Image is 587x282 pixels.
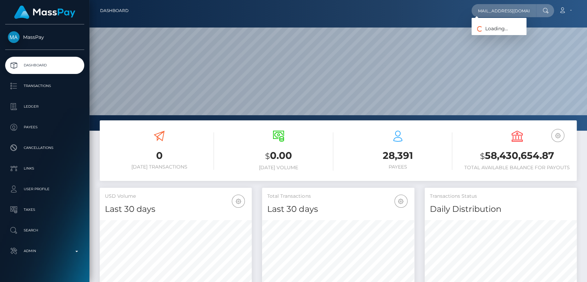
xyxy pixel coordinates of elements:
[344,164,453,170] h6: Payees
[480,151,485,161] small: $
[105,193,247,200] h5: USD Volume
[8,31,20,43] img: MassPay
[8,163,81,174] p: Links
[14,6,75,19] img: MassPay Logo
[265,151,270,161] small: $
[5,98,84,115] a: Ledger
[224,165,333,171] h6: [DATE] Volume
[5,201,84,218] a: Taxes
[5,119,84,136] a: Payees
[8,225,81,236] p: Search
[5,34,84,40] span: MassPay
[267,203,409,215] h4: Last 30 days
[8,122,81,132] p: Payees
[267,193,409,200] h5: Total Transactions
[5,139,84,156] a: Cancellations
[8,101,81,112] p: Ledger
[463,149,572,163] h3: 58,430,654.87
[430,203,572,215] h4: Daily Distribution
[463,165,572,171] h6: Total Available Balance for Payouts
[5,222,84,239] a: Search
[8,143,81,153] p: Cancellations
[105,164,214,170] h6: [DATE] Transactions
[8,205,81,215] p: Taxes
[5,181,84,198] a: User Profile
[105,203,247,215] h4: Last 30 days
[8,60,81,70] p: Dashboard
[8,81,81,91] p: Transactions
[5,57,84,74] a: Dashboard
[5,77,84,95] a: Transactions
[5,242,84,260] a: Admin
[100,3,129,18] a: Dashboard
[224,149,333,163] h3: 0.00
[344,149,453,162] h3: 28,391
[8,246,81,256] p: Admin
[8,184,81,194] p: User Profile
[430,193,572,200] h5: Transactions Status
[105,149,214,162] h3: 0
[5,160,84,177] a: Links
